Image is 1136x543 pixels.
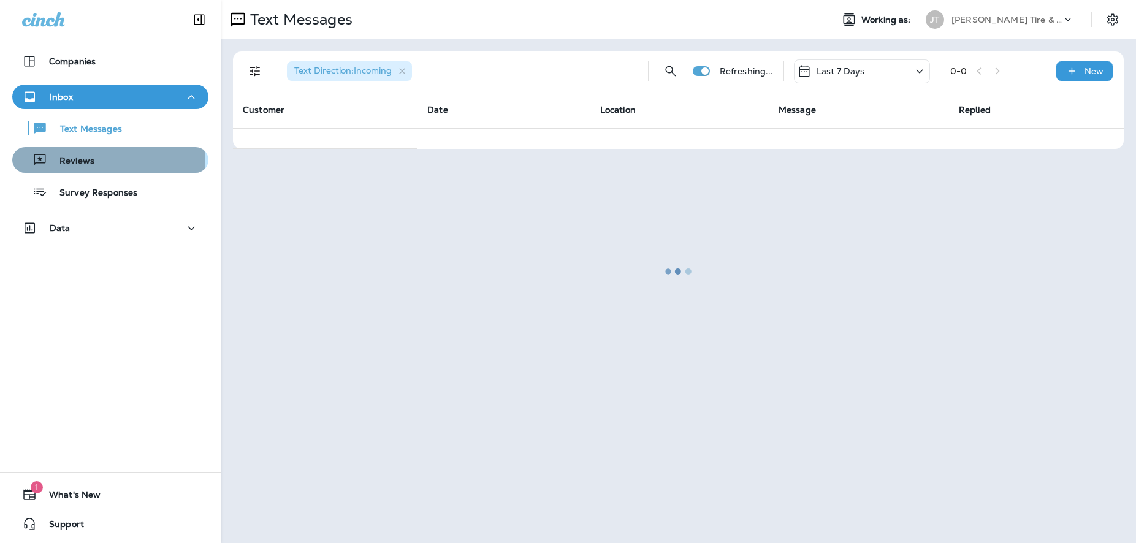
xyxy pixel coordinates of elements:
[47,156,94,167] p: Reviews
[12,115,208,141] button: Text Messages
[49,56,96,66] p: Companies
[48,124,122,135] p: Text Messages
[12,482,208,507] button: 1What's New
[37,519,84,534] span: Support
[12,179,208,205] button: Survey Responses
[50,223,71,233] p: Data
[37,490,101,504] span: What's New
[12,147,208,173] button: Reviews
[1085,66,1104,76] p: New
[12,49,208,74] button: Companies
[31,481,43,493] span: 1
[47,188,137,199] p: Survey Responses
[50,92,73,102] p: Inbox
[182,7,216,32] button: Collapse Sidebar
[12,85,208,109] button: Inbox
[12,512,208,536] button: Support
[12,216,208,240] button: Data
